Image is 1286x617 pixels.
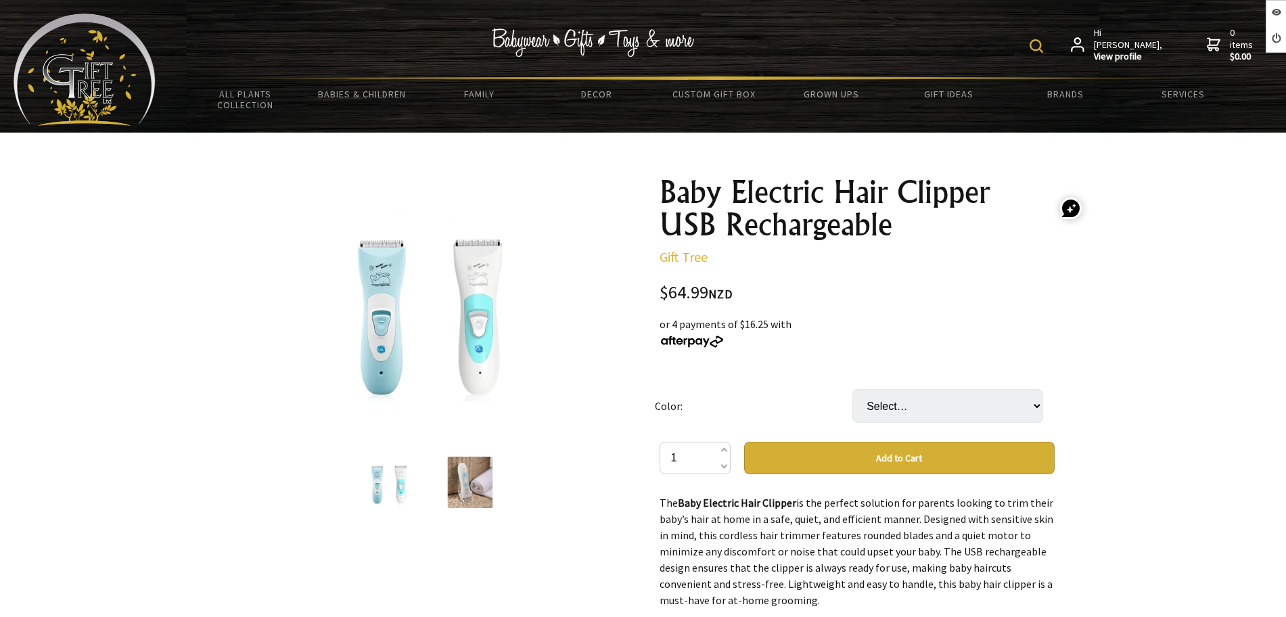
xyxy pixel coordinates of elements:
[1071,27,1164,63] a: Hi [PERSON_NAME],View profile
[656,80,773,108] a: Custom Gift Box
[660,495,1055,608] p: The is the perfect solution for parents looking to trim their baby’s hair at home in a safe, quie...
[1207,27,1256,63] a: 0 items$0.00
[660,316,1055,348] div: or 4 payments of $16.25 with
[1007,80,1124,108] a: Brands
[1094,27,1164,63] span: Hi [PERSON_NAME],
[1230,26,1256,63] span: 0 items
[1030,39,1043,53] img: product search
[708,286,733,302] span: NZD
[890,80,1007,108] a: Gift Ideas
[1124,80,1241,108] a: Services
[655,370,852,442] td: Color:
[491,28,694,57] img: Babywear - Gifts - Toys & more
[444,457,496,508] img: Baby Electric Hair Clipper USB Rechargeable
[1230,51,1256,63] strong: $0.00
[187,80,304,119] a: All Plants Collection
[304,80,421,108] a: Babies & Children
[363,457,415,508] img: Baby Electric Hair Clipper USB Rechargeable
[660,336,725,348] img: Afterpay
[324,202,535,413] img: Baby Electric Hair Clipper USB Rechargeable
[744,442,1055,474] button: Add to Cart
[14,14,156,126] img: Babyware - Gifts - Toys and more...
[678,496,796,509] strong: Baby Electric Hair Clipper
[660,176,1055,241] h1: Baby Electric Hair Clipper USB Rechargeable
[660,248,708,265] a: Gift Tree
[660,284,1055,302] div: $64.99
[773,80,890,108] a: Grown Ups
[421,80,538,108] a: Family
[538,80,655,108] a: Decor
[1094,51,1164,63] strong: View profile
